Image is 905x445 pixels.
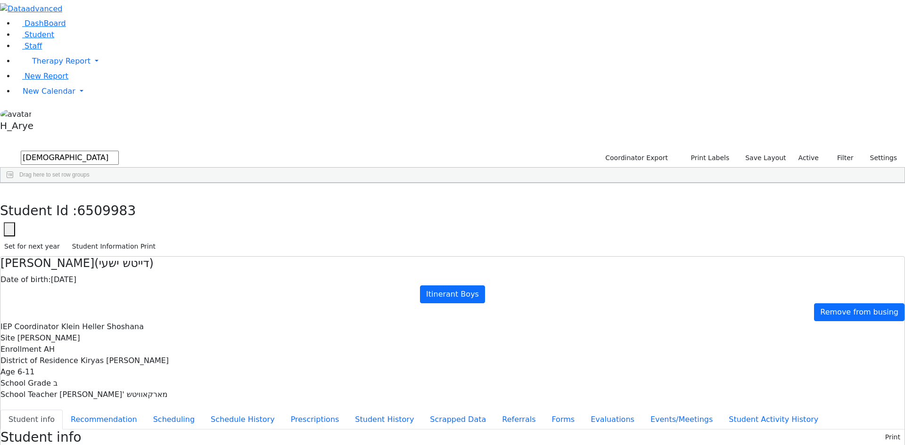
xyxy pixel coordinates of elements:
[0,378,51,389] label: School Grade
[21,151,119,165] input: Search
[15,19,66,28] a: DashBoard
[15,82,905,101] a: New Calendar
[15,30,54,39] a: Student
[0,366,15,378] label: Age
[494,410,543,429] button: Referrals
[347,410,422,429] button: Student History
[0,389,57,400] label: School Teacher
[0,321,59,332] label: IEP Coordinator
[15,41,42,50] a: Staff
[68,239,160,254] button: Student Information Print
[61,322,144,331] span: Klein Heller Shoshana
[0,257,905,270] h4: [PERSON_NAME]
[0,332,15,344] label: Site
[32,57,90,65] span: Therapy Report
[680,151,733,165] button: Print Labels
[283,410,347,429] button: Prescriptions
[19,171,90,178] span: Drag here to set row groups
[15,52,905,71] a: Therapy Report
[145,410,203,429] button: Scheduling
[23,87,75,96] span: New Calendar
[422,410,494,429] button: Scrapped Data
[203,410,283,429] button: Schedule History
[25,72,68,81] span: New Report
[17,367,34,376] span: 6-11
[77,203,136,218] span: 6509983
[0,274,51,285] label: Date of birth:
[583,410,642,429] button: Evaluations
[814,303,905,321] a: Remove from busing
[25,41,42,50] span: Staff
[0,344,41,355] label: Enrollment
[94,257,154,270] span: (דייטש ישעי)
[741,151,790,165] button: Save Layout
[794,151,823,165] label: Active
[63,410,145,429] button: Recommendation
[420,285,485,303] a: Itinerant Boys
[881,430,905,445] button: Print
[15,72,68,81] a: New Report
[820,307,898,316] span: Remove from busing
[543,410,583,429] button: Forms
[599,151,672,165] button: Coordinator Export
[642,410,721,429] button: Events/Meetings
[44,345,55,354] span: AH
[721,410,826,429] button: Student Activity History
[0,355,78,366] label: District of Residence
[81,356,169,365] span: Kiryas [PERSON_NAME]
[0,410,63,429] button: Student info
[59,390,167,399] span: [PERSON_NAME]' מארקאוויטש
[53,379,58,388] span: ב
[0,274,905,285] div: [DATE]
[17,333,80,342] span: [PERSON_NAME]
[825,151,858,165] button: Filter
[858,151,901,165] button: Settings
[25,19,66,28] span: DashBoard
[25,30,54,39] span: Student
